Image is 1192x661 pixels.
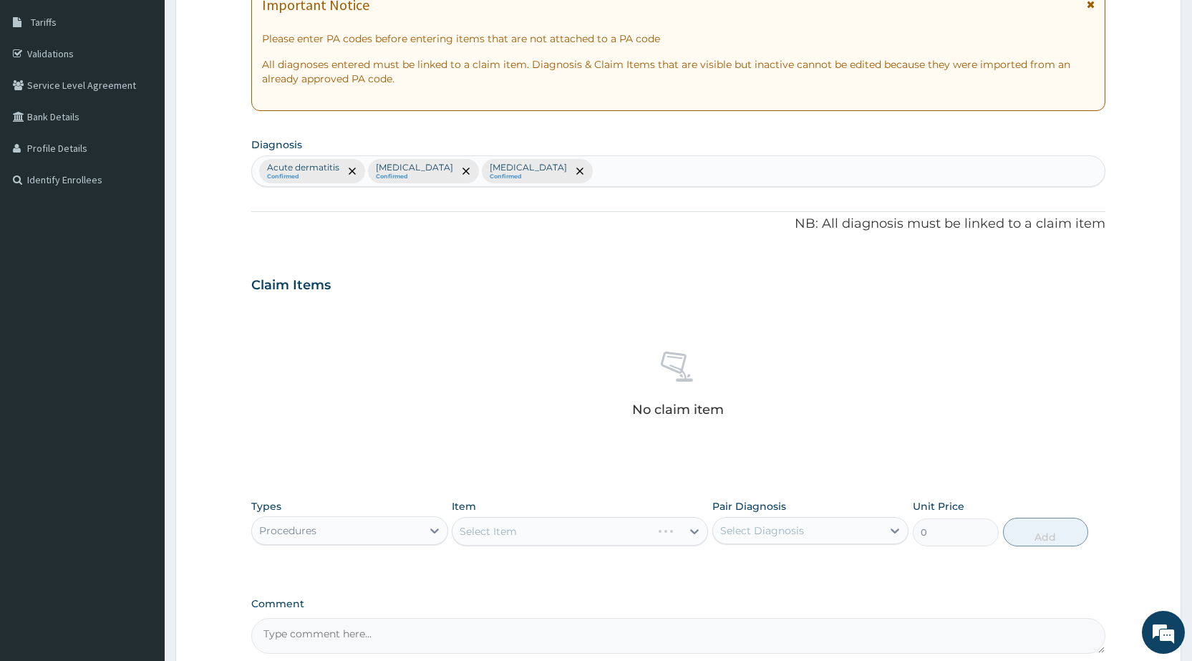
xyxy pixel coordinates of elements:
label: Diagnosis [251,137,302,152]
p: No claim item [632,402,724,417]
p: Please enter PA codes before entering items that are not attached to a PA code [262,32,1095,46]
label: Comment [251,598,1105,610]
p: [MEDICAL_DATA] [490,162,567,173]
label: Unit Price [913,499,964,513]
label: Item [452,499,476,513]
span: Tariffs [31,16,57,29]
textarea: Type your message and hit 'Enter' [7,391,273,441]
label: Types [251,501,281,513]
div: Procedures [259,524,316,538]
span: We're online! [83,180,198,325]
p: [MEDICAL_DATA] [376,162,453,173]
label: Pair Diagnosis [712,499,786,513]
img: d_794563401_company_1708531726252_794563401 [26,72,58,107]
div: Select Diagnosis [720,524,804,538]
span: remove selection option [346,165,359,178]
span: remove selection option [573,165,586,178]
p: All diagnoses entered must be linked to a claim item. Diagnosis & Claim Items that are visible bu... [262,57,1095,86]
small: Confirmed [490,173,567,180]
p: NB: All diagnosis must be linked to a claim item [251,215,1105,233]
small: Confirmed [267,173,339,180]
h3: Claim Items [251,278,331,294]
div: Chat with us now [74,80,241,99]
span: remove selection option [460,165,473,178]
p: Acute dermatitis [267,162,339,173]
button: Add [1003,518,1088,546]
small: Confirmed [376,173,453,180]
div: Minimize live chat window [235,7,269,42]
